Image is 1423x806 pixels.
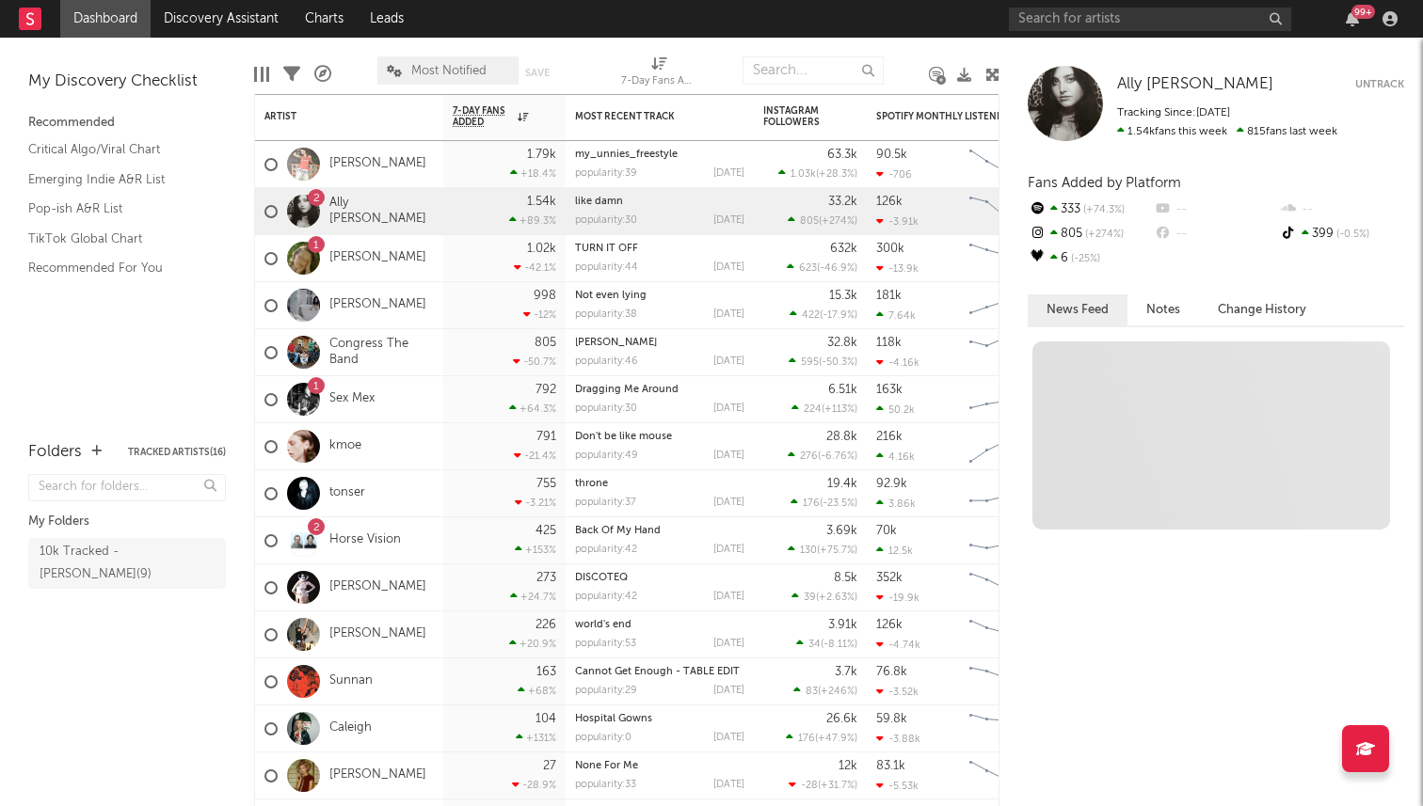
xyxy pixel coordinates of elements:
div: like damn [575,197,744,207]
div: Valerie [575,338,744,348]
a: [PERSON_NAME] [329,579,426,595]
div: Dragging Me Around [575,385,744,395]
a: world's end [575,620,632,630]
a: [PERSON_NAME] [329,297,426,313]
div: 181k [876,290,902,302]
div: [DATE] [713,215,744,226]
div: popularity: 0 [575,733,632,743]
div: +24.7 % [510,591,556,603]
div: popularity: 46 [575,356,638,367]
a: my_unnies_freestyle [575,150,678,160]
span: +47.9 % [818,734,855,744]
div: 805 [535,337,556,349]
div: [DATE] [713,686,744,696]
div: 352k [876,572,903,584]
span: 34 [808,640,821,650]
div: ( ) [789,779,857,791]
a: Emerging Indie A&R List [28,169,207,190]
span: 815 fans last week [1117,126,1337,137]
div: Recommended [28,112,226,134]
div: 99 + [1351,5,1375,19]
div: Don't be like mouse [575,432,744,442]
div: -3.91k [876,215,919,228]
div: popularity: 53 [575,639,636,649]
a: Horse Vision [329,532,401,548]
div: my_unnies_freestyle [575,150,744,160]
div: popularity: 42 [575,592,637,602]
a: Hospital Gowns [575,714,652,724]
span: -25 % [1068,254,1100,264]
svg: Chart title [961,282,1046,329]
div: ( ) [788,214,857,227]
div: ( ) [786,732,857,744]
span: 39 [804,593,816,603]
span: 1.54k fans this week [1117,126,1227,137]
span: +31.7 % [821,781,855,791]
div: 7-Day Fans Added (7-Day Fans Added) [621,71,696,93]
div: 50.2k [876,403,915,416]
div: 805 [1028,222,1153,246]
a: [PERSON_NAME] [329,250,426,266]
button: Change History [1199,294,1325,325]
div: 1.02k [527,243,556,255]
div: Edit Columns [254,47,269,102]
div: 792 [536,384,556,396]
input: Search for artists [1009,8,1291,31]
div: +68 % [518,685,556,697]
div: [DATE] [713,450,744,461]
div: 6 [1028,246,1153,271]
a: Pop-ish A&R List [28,198,207,219]
a: [PERSON_NAME] [575,338,657,348]
div: Cannot Get Enough - TABLE EDIT [575,667,744,677]
span: Most Notified [411,65,487,77]
div: -21.4 % [514,450,556,462]
div: Spotify Monthly Listeners [876,111,1017,122]
div: ( ) [791,497,857,509]
div: 1.79k [527,149,556,161]
a: Sunnan [329,673,373,689]
div: popularity: 49 [575,450,638,461]
div: ( ) [796,638,857,650]
div: 12k [839,760,857,772]
span: +274 % [1082,229,1124,240]
div: -4.74k [876,639,920,651]
div: -13.9k [876,262,919,275]
span: Ally [PERSON_NAME] [1117,76,1273,92]
div: world's end [575,620,744,630]
div: -28.9 % [512,779,556,791]
div: ( ) [789,356,857,368]
a: Recommended For You [28,258,207,278]
svg: Chart title [961,705,1046,752]
div: 4.16k [876,450,915,463]
div: 163 [536,666,556,678]
div: popularity: 30 [575,215,637,226]
span: 276 [800,451,818,462]
svg: Chart title [961,188,1046,235]
a: Don't be like mouse [575,432,672,442]
span: 83 [806,687,818,697]
div: -42.1 % [514,261,556,274]
div: 126k [876,196,903,208]
a: TikTok Global Chart [28,229,207,249]
div: 6.51k [828,384,857,396]
svg: Chart title [961,235,1046,282]
div: [DATE] [713,498,744,508]
a: [PERSON_NAME] [329,156,426,172]
div: 126k [876,619,903,631]
a: None For Me [575,761,638,771]
span: -23.5 % [823,498,855,509]
div: Not even lying [575,291,744,301]
div: [DATE] [713,733,744,743]
div: 273 [536,572,556,584]
div: 8.5k [834,572,857,584]
div: 425 [536,525,556,537]
div: ( ) [790,308,857,321]
a: DISCOTEQ [575,573,628,583]
div: [DATE] [713,262,744,273]
div: ( ) [793,685,857,697]
a: Dragging Me Around [575,385,679,395]
div: [DATE] [713,639,744,649]
button: Notes [1127,294,1199,325]
div: popularity: 29 [575,686,637,696]
div: popularity: 30 [575,403,637,414]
